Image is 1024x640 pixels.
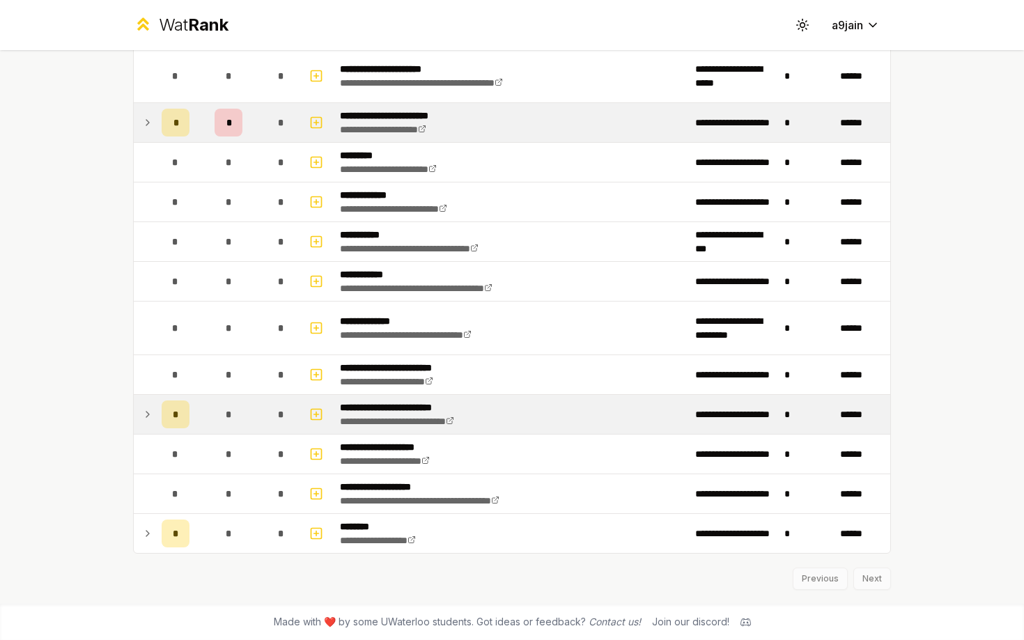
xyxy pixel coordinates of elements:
a: Contact us! [589,616,641,627]
span: Made with ❤️ by some UWaterloo students. Got ideas or feedback? [274,615,641,629]
div: Join our discord! [652,615,729,629]
a: WatRank [133,14,228,36]
div: Wat [159,14,228,36]
span: a9jain [832,17,863,33]
button: a9jain [821,13,891,38]
span: Rank [188,15,228,35]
